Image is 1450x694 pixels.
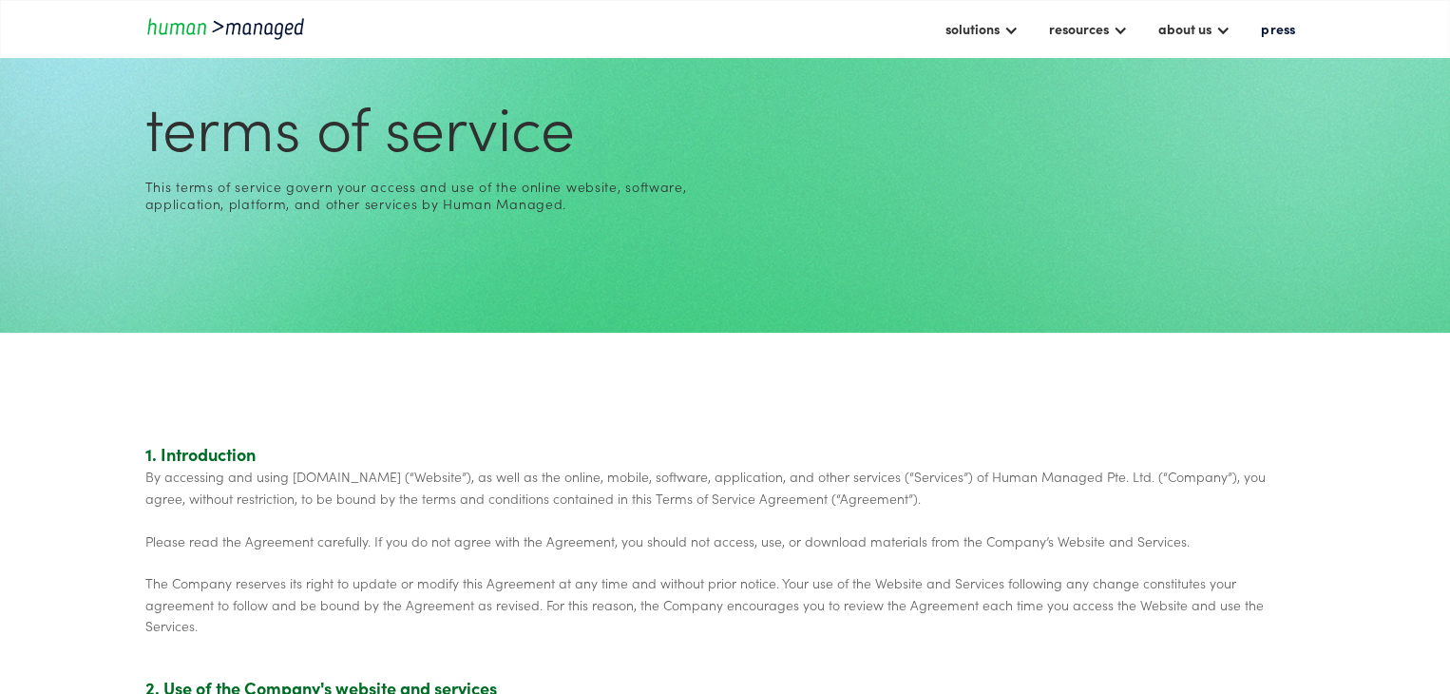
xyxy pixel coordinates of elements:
[1158,17,1212,40] div: about us
[145,466,1306,636] p: By accessing and using [DOMAIN_NAME] (“Website”), as well as the online, mobile, software, applic...
[145,91,717,158] h1: terms of service
[145,15,316,41] a: home
[145,178,717,212] div: This terms of service govern your access and use of the online website, software, application, pl...
[936,12,1028,45] div: solutions
[1149,12,1240,45] div: about us
[945,17,1000,40] div: solutions
[145,443,1306,466] div: 1. Introduction
[1040,12,1137,45] div: resources
[1049,17,1109,40] div: resources
[1251,12,1305,45] a: press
